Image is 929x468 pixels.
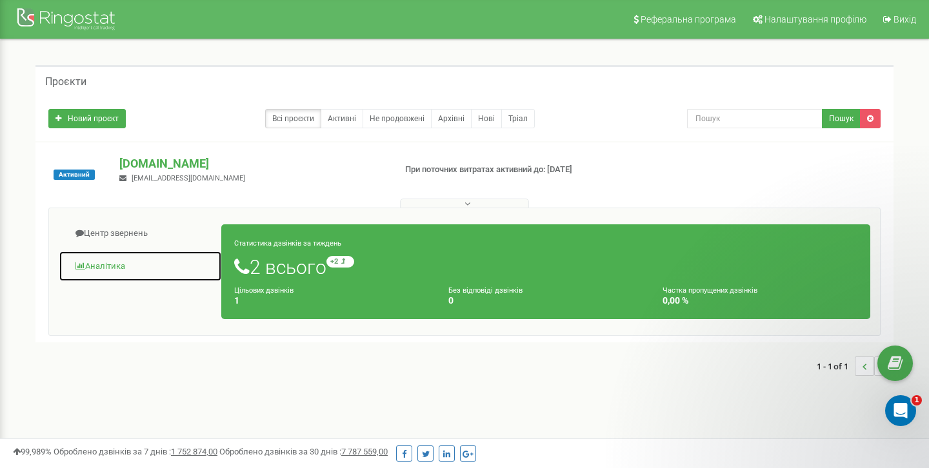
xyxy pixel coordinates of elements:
small: Без відповіді дзвінків [448,286,523,295]
h4: 0 [448,296,643,306]
nav: ... [817,344,894,389]
small: Статистика дзвінків за тиждень [234,239,341,248]
span: Оброблено дзвінків за 7 днів : [54,447,217,456]
span: 99,989% [13,447,52,456]
span: Реферальна програма [641,14,736,24]
span: Активний [54,170,95,180]
input: Пошук [687,109,823,128]
a: Нові [471,109,502,128]
span: Оброблено дзвінків за 30 днів : [219,447,388,456]
span: Налаштування профілю [764,14,866,24]
span: [EMAIL_ADDRESS][DOMAIN_NAME] [132,174,245,182]
a: Активні [321,109,363,128]
h5: Проєкти [45,76,86,88]
p: При поточних витратах активний до: [DATE] [405,164,599,176]
iframe: Intercom live chat [885,395,916,426]
small: Цільових дзвінків [234,286,294,295]
a: Всі проєкти [265,109,321,128]
span: 1 - 1 of 1 [817,356,855,376]
u: 1 752 874,00 [171,447,217,456]
h4: 1 [234,296,429,306]
u: 7 787 559,00 [341,447,388,456]
a: Не продовжені [363,109,432,128]
p: [DOMAIN_NAME] [119,155,384,172]
a: Аналiтика [59,251,222,282]
small: +2 [326,256,354,268]
span: 1 [912,395,922,405]
a: Архівні [431,109,472,128]
a: Центр звернень [59,218,222,249]
span: Вихід [894,14,916,24]
button: Пошук [822,109,861,128]
a: Тріал [501,109,535,128]
h4: 0,00 % [663,296,857,306]
h1: 2 всього [234,256,857,278]
small: Частка пропущених дзвінків [663,286,757,295]
a: Новий проєкт [48,109,126,128]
